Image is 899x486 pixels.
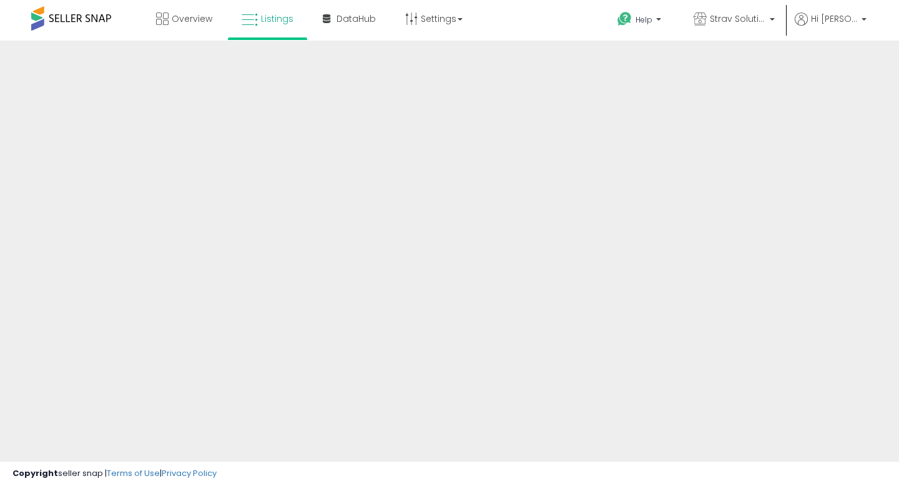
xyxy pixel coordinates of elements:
a: Terms of Use [107,467,160,479]
span: Help [636,14,652,25]
span: Hi [PERSON_NAME] [811,12,858,25]
span: Strav Solutions LLC [710,12,766,25]
a: Privacy Policy [162,467,217,479]
strong: Copyright [12,467,58,479]
i: Get Help [617,11,632,27]
div: seller snap | | [12,468,217,480]
span: Listings [261,12,293,25]
span: Overview [172,12,212,25]
a: Hi [PERSON_NAME] [795,12,867,41]
a: Help [607,2,674,41]
span: DataHub [337,12,376,25]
